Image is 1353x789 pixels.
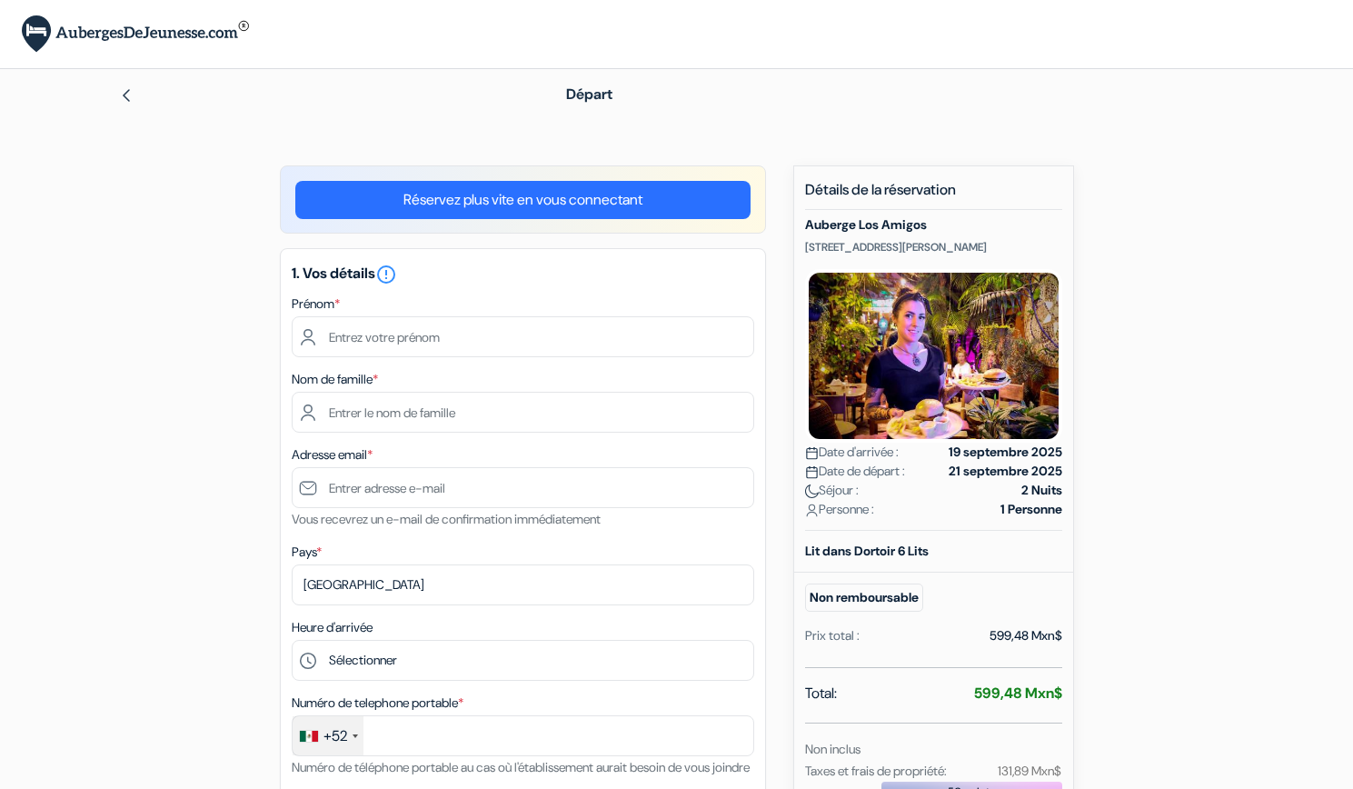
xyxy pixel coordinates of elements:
[292,543,322,562] label: Pays
[292,295,340,314] label: Prénom
[805,481,859,500] span: Séjour :
[1021,481,1062,500] strong: 2 Nuits
[805,217,1062,233] h5: Auberge Los Amigos
[949,462,1062,481] strong: 21 septembre 2025
[805,584,923,612] small: Non remboursable
[974,684,1062,703] strong: 599,48 Mxn$
[119,88,134,103] img: left_arrow.svg
[805,240,1062,255] p: [STREET_ADDRESS][PERSON_NAME]
[375,264,397,285] i: error_outline
[292,264,754,285] h5: 1. Vos détails
[805,683,837,704] span: Total:
[22,15,249,53] img: AubergesDeJeunesse.com
[292,467,754,508] input: Entrer adresse e-mail
[1000,500,1062,519] strong: 1 Personne
[805,626,860,645] div: Prix total :
[292,694,463,713] label: Numéro de telephone portable
[805,543,929,559] b: Lit dans Dortoir 6 Lits
[292,759,750,775] small: Numéro de téléphone portable au cas où l'établissement aurait besoin de vous joindre
[292,618,373,637] label: Heure d'arrivée
[292,445,373,464] label: Adresse email
[295,181,751,219] a: Réservez plus vite en vous connectant
[805,443,899,462] span: Date d'arrivée :
[292,511,601,527] small: Vous recevrez un e-mail de confirmation immédiatement
[323,725,347,747] div: +52
[990,626,1062,645] div: 599,48 Mxn$
[292,392,754,433] input: Entrer le nom de famille
[805,181,1062,210] h5: Détails de la réservation
[292,316,754,357] input: Entrez votre prénom
[805,484,819,498] img: moon.svg
[805,446,819,460] img: calendar.svg
[293,716,363,755] div: Mexico (México): +52
[805,462,905,481] span: Date de départ :
[566,85,612,104] span: Départ
[375,264,397,283] a: error_outline
[998,763,1061,779] small: 131,89 Mxn$
[805,763,947,779] small: Taxes et frais de propriété:
[805,741,861,757] small: Non inclus
[292,370,378,389] label: Nom de famille
[949,443,1062,462] strong: 19 septembre 2025
[805,500,874,519] span: Personne :
[805,504,819,517] img: user_icon.svg
[805,465,819,479] img: calendar.svg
